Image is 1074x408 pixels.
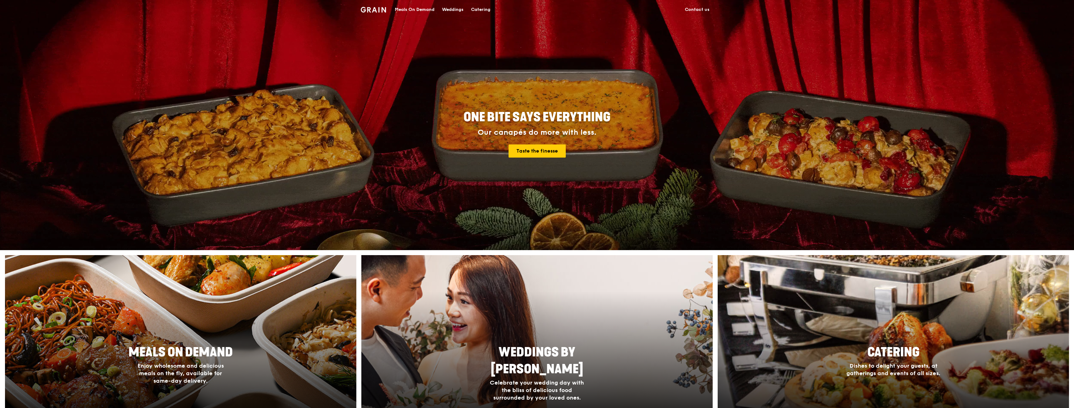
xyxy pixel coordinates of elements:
a: Catering [467,0,494,19]
span: Enjoy wholesome and delicious meals on the fly, available for same-day delivery. [138,362,224,384]
a: Taste the finesse [509,144,566,158]
div: Weddings [442,0,464,19]
span: Meals On Demand [128,345,233,360]
a: Weddings [438,0,467,19]
span: Celebrate your wedding day with the bliss of delicious food surrounded by your loved ones. [490,379,584,401]
span: Catering [867,345,920,360]
div: Our canapés do more with less. [424,128,650,137]
img: Grain [361,7,386,13]
span: Weddings by [PERSON_NAME] [491,345,583,377]
a: Contact us [681,0,713,19]
div: Meals On Demand [395,0,434,19]
span: ONE BITE SAYS EVERYTHING [464,110,610,125]
div: Catering [471,0,490,19]
span: Dishes to delight your guests, at gatherings and events of all sizes. [846,362,940,377]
